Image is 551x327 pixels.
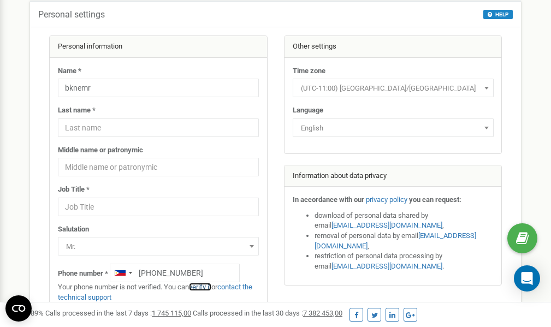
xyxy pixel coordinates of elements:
[193,309,342,317] span: Calls processed in the last 30 days :
[58,282,259,302] p: Your phone number is not verified. You can or
[45,309,191,317] span: Calls processed in the last 7 days :
[297,121,490,136] span: English
[293,79,494,97] span: (UTC-11:00) Pacific/Midway
[58,269,108,279] label: Phone number *
[293,195,364,204] strong: In accordance with our
[293,118,494,137] span: English
[285,36,502,58] div: Other settings
[58,237,259,255] span: Mr.
[189,283,211,291] a: verify it
[50,36,267,58] div: Personal information
[297,81,490,96] span: (UTC-11:00) Pacific/Midway
[293,105,323,116] label: Language
[315,251,494,271] li: restriction of personal data processing by email .
[58,283,252,301] a: contact the technical support
[152,309,191,317] u: 1 745 115,00
[58,66,81,76] label: Name *
[483,10,513,19] button: HELP
[331,221,442,229] a: [EMAIL_ADDRESS][DOMAIN_NAME]
[366,195,407,204] a: privacy policy
[58,224,89,235] label: Salutation
[303,309,342,317] u: 7 382 453,00
[315,231,494,251] li: removal of personal data by email ,
[5,295,32,322] button: Open CMP widget
[58,79,259,97] input: Name
[58,198,259,216] input: Job Title
[315,231,476,250] a: [EMAIL_ADDRESS][DOMAIN_NAME]
[110,264,135,282] div: Telephone country code
[58,185,90,195] label: Job Title *
[58,158,259,176] input: Middle name or patronymic
[409,195,461,204] strong: you can request:
[293,66,325,76] label: Time zone
[514,265,540,292] div: Open Intercom Messenger
[38,10,105,20] h5: Personal settings
[58,118,259,137] input: Last name
[58,145,143,156] label: Middle name or patronymic
[62,239,255,254] span: Mr.
[315,211,494,231] li: download of personal data shared by email ,
[331,262,442,270] a: [EMAIL_ADDRESS][DOMAIN_NAME]
[58,105,96,116] label: Last name *
[285,165,502,187] div: Information about data privacy
[110,264,240,282] input: +1-800-555-55-55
